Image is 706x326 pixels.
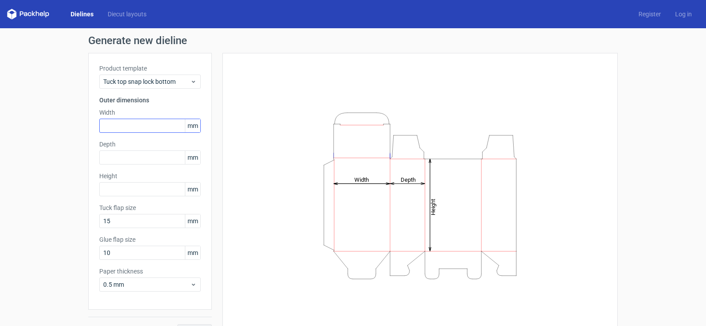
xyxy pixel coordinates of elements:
h1: Generate new dieline [88,35,618,46]
tspan: Depth [401,176,416,183]
a: Register [631,10,668,19]
label: Width [99,108,201,117]
span: mm [185,246,200,259]
tspan: Height [430,199,436,215]
tspan: Width [354,176,369,183]
a: Diecut layouts [101,10,154,19]
label: Product template [99,64,201,73]
span: mm [185,151,200,164]
span: mm [185,183,200,196]
label: Glue flap size [99,235,201,244]
label: Tuck flap size [99,203,201,212]
label: Height [99,172,201,180]
label: Depth [99,140,201,149]
a: Dielines [64,10,101,19]
a: Log in [668,10,699,19]
label: Paper thickness [99,267,201,276]
h3: Outer dimensions [99,96,201,105]
span: mm [185,214,200,228]
span: mm [185,119,200,132]
span: Tuck top snap lock bottom [103,77,190,86]
span: 0.5 mm [103,280,190,289]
